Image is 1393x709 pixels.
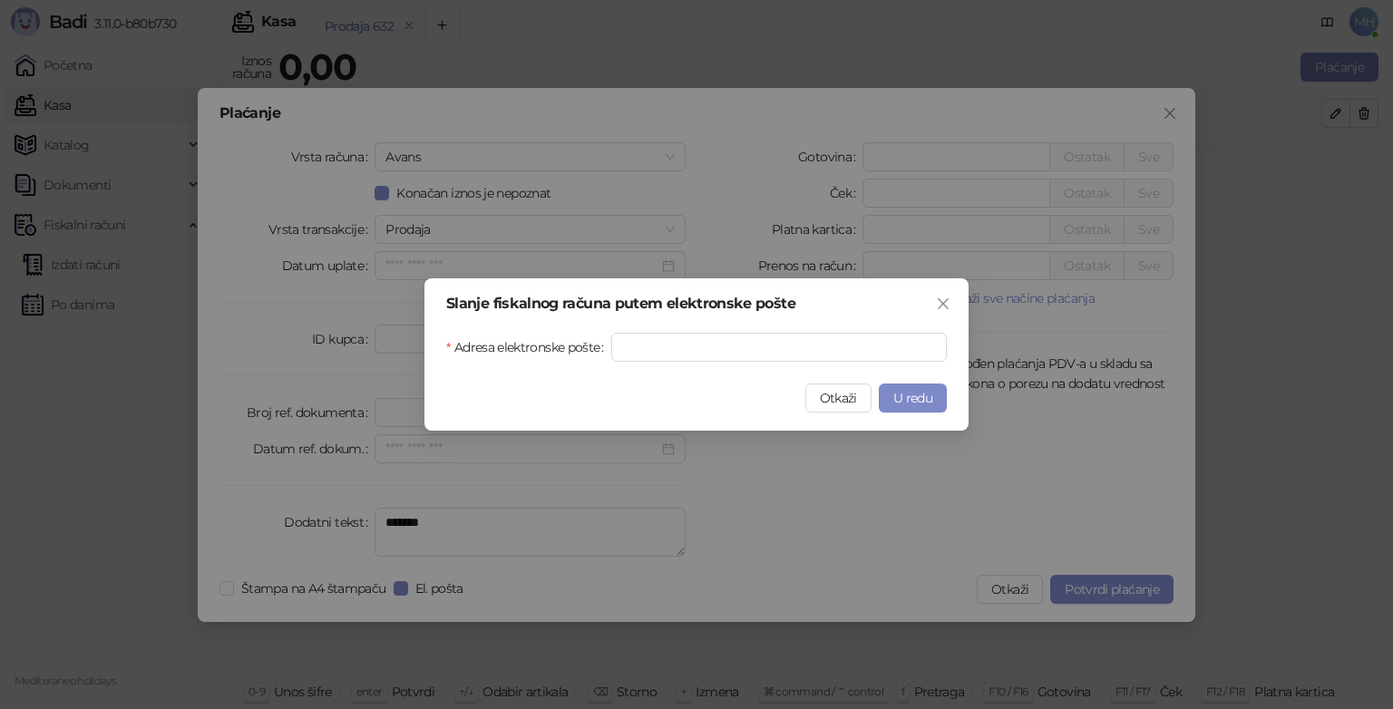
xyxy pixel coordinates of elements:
[936,296,950,311] span: close
[446,296,947,311] div: Slanje fiskalnog računa putem elektronske pošte
[929,289,958,318] button: Close
[611,333,947,362] input: Adresa elektronske pošte
[893,390,932,406] span: U redu
[879,384,947,413] button: U redu
[929,296,958,311] span: Zatvori
[805,384,872,413] button: Otkaži
[446,333,611,362] label: Adresa elektronske pošte
[820,390,857,406] span: Otkaži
